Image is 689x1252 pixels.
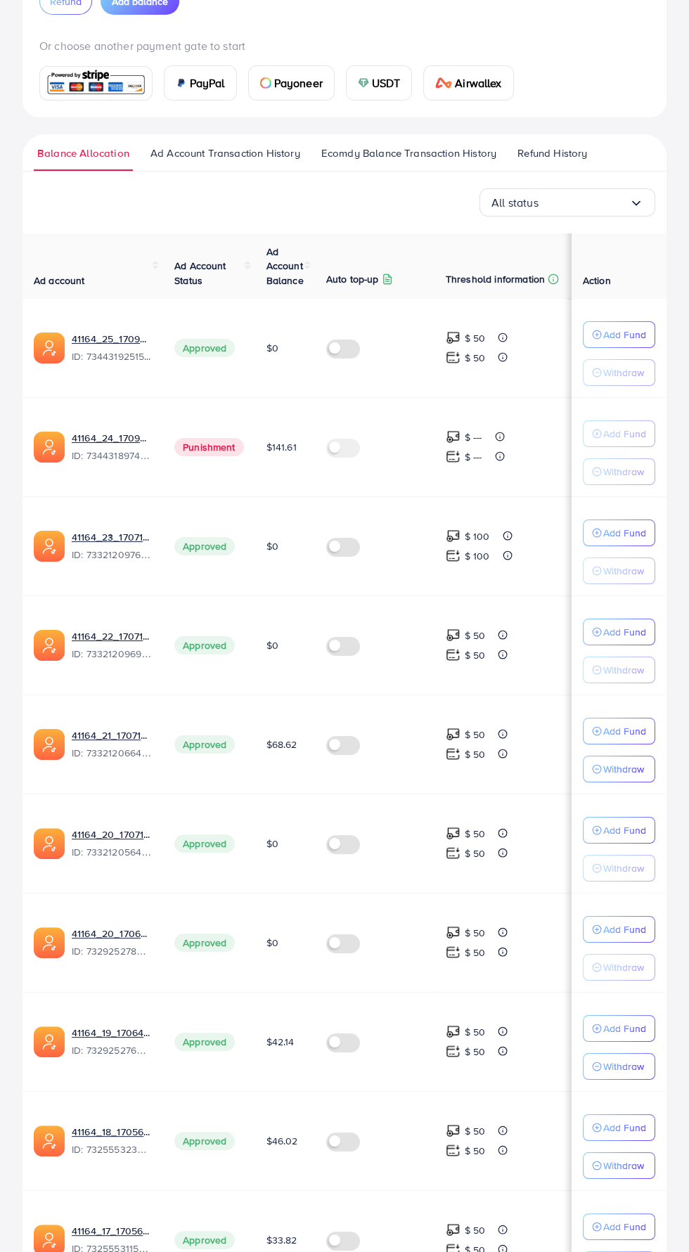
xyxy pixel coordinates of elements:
[150,146,300,161] span: Ad Account Transaction History
[34,828,65,859] img: ic-ads-acc.e4c84228.svg
[446,1143,461,1158] img: top-up amount
[72,530,152,544] a: 41164_23_1707142475983
[346,65,413,101] a: cardUSDT
[72,845,152,859] span: ID: 7332120564271874049
[34,333,65,363] img: ic-ads-acc.e4c84228.svg
[174,934,235,952] span: Approved
[72,332,152,364] div: <span class='underline'>41164_25_1709982599082</span></br>7344319251534069762
[34,531,65,562] img: ic-ads-acc.e4c84228.svg
[34,273,85,288] span: Ad account
[34,1125,65,1156] img: ic-ads-acc.e4c84228.svg
[44,68,148,98] img: card
[164,65,237,101] a: cardPayPal
[465,944,486,961] p: $ 50
[603,959,644,976] p: Withdraw
[465,1142,486,1159] p: $ 50
[72,448,152,463] span: ID: 7344318974215340033
[465,1222,486,1239] p: $ 50
[491,192,539,214] span: All status
[583,718,655,744] button: Add Fund
[465,1024,486,1040] p: $ 50
[446,826,461,841] img: top-up amount
[266,1134,298,1148] span: $46.02
[465,1123,486,1140] p: $ 50
[72,1142,152,1156] span: ID: 7325553238722314241
[603,425,646,442] p: Add Fund
[72,827,152,841] a: 41164_20_1707142368069
[465,330,486,347] p: $ 50
[583,756,655,782] button: Withdraw
[446,529,461,543] img: top-up amount
[446,449,461,464] img: top-up amount
[34,630,65,661] img: ic-ads-acc.e4c84228.svg
[583,855,655,882] button: Withdraw
[446,647,461,662] img: top-up amount
[583,1152,655,1179] button: Withdraw
[603,326,646,343] p: Add Fund
[266,1035,295,1049] span: $42.14
[72,431,152,463] div: <span class='underline'>41164_24_1709982576916</span></br>7344318974215340033
[72,1026,152,1058] div: <span class='underline'>41164_19_1706474666940</span></br>7329252760468127746
[603,662,644,678] p: Withdraw
[72,1125,152,1139] a: 41164_18_1705613299404
[266,440,297,454] span: $141.61
[34,927,65,958] img: ic-ads-acc.e4c84228.svg
[446,747,461,761] img: top-up amount
[465,1043,486,1060] p: $ 50
[583,954,655,981] button: Withdraw
[583,817,655,844] button: Add Fund
[72,332,152,346] a: 41164_25_1709982599082
[190,75,225,91] span: PayPal
[603,723,646,740] p: Add Fund
[72,1043,152,1057] span: ID: 7329252760468127746
[174,834,235,853] span: Approved
[446,350,461,365] img: top-up amount
[479,188,655,217] div: Search for option
[603,562,644,579] p: Withdraw
[446,846,461,860] img: top-up amount
[72,349,152,363] span: ID: 7344319251534069762
[539,192,629,214] input: Search for option
[37,146,129,161] span: Balance Allocation
[72,728,152,742] a: 41164_21_1707142387585
[174,537,235,555] span: Approved
[260,77,271,89] img: card
[72,647,152,661] span: ID: 7332120969684811778
[72,827,152,860] div: <span class='underline'>41164_20_1707142368069</span></br>7332120564271874049
[465,825,486,842] p: $ 50
[39,66,153,101] a: card
[174,1033,235,1051] span: Approved
[455,75,501,91] span: Airwallex
[72,728,152,761] div: <span class='underline'>41164_21_1707142387585</span></br>7332120664427642882
[72,629,152,662] div: <span class='underline'>41164_22_1707142456408</span></br>7332120969684811778
[629,1189,678,1241] iframe: Chat
[603,624,646,640] p: Add Fund
[435,77,452,89] img: card
[465,349,486,366] p: $ 50
[72,746,152,760] span: ID: 7332120664427642882
[583,1213,655,1240] button: Add Fund
[603,860,644,877] p: Withdraw
[583,519,655,546] button: Add Fund
[34,729,65,760] img: ic-ads-acc.e4c84228.svg
[72,1026,152,1040] a: 41164_19_1706474666940
[583,420,655,447] button: Add Fund
[266,1233,297,1247] span: $33.82
[39,37,650,54] p: Or choose another payment gate to start
[174,339,235,357] span: Approved
[266,539,278,553] span: $0
[603,921,646,938] p: Add Fund
[446,1024,461,1039] img: top-up amount
[176,77,187,89] img: card
[465,429,482,446] p: $ ---
[358,77,369,89] img: card
[72,944,152,958] span: ID: 7329252780571557890
[603,1020,646,1037] p: Add Fund
[603,822,646,839] p: Add Fund
[446,1123,461,1138] img: top-up amount
[583,1114,655,1141] button: Add Fund
[446,548,461,563] img: top-up amount
[603,1119,646,1136] p: Add Fund
[465,726,486,743] p: $ 50
[583,1053,655,1080] button: Withdraw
